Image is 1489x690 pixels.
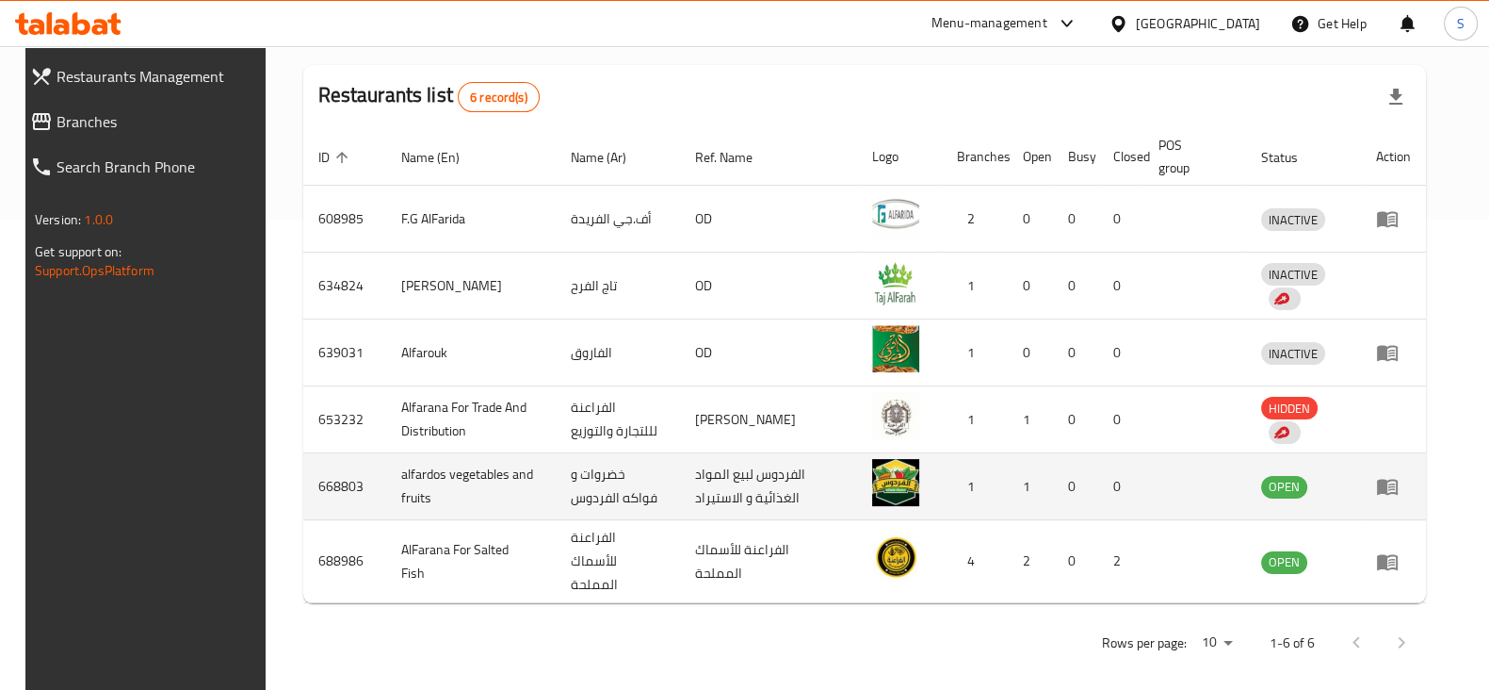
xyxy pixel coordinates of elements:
[1053,128,1098,186] th: Busy
[1008,520,1053,603] td: 2
[1361,128,1426,186] th: Action
[1261,397,1318,419] div: HIDDEN
[872,258,919,305] img: Taj Alfarah
[1376,207,1411,230] div: Menu
[303,186,386,253] td: 608985
[386,186,556,253] td: F.G AlFarida
[942,253,1008,320] td: 1
[942,453,1008,520] td: 1
[1053,186,1098,253] td: 0
[386,453,556,520] td: alfardos vegetables and fruits
[401,146,484,169] span: Name (En)
[303,386,386,453] td: 653232
[942,520,1008,603] td: 4
[680,453,858,520] td: الفردوس لبيع المواد الغذائية و الاستيراد
[1008,386,1053,453] td: 1
[1269,287,1301,310] div: Indicates that the vendor menu management has been moved to DH Catalog service
[386,520,556,603] td: AlFarana For Salted Fish
[57,156,259,178] span: Search Branch Phone
[1373,74,1418,120] div: Export file
[386,386,556,453] td: Alfarana For Trade And Distribution
[318,146,354,169] span: ID
[1008,253,1053,320] td: 0
[1376,341,1411,364] div: Menu
[872,191,919,238] img: F.G AlFarida
[1270,632,1315,655] p: 1-6 of 6
[15,144,274,189] a: Search Branch Phone
[1272,424,1289,441] img: delivery hero logo
[1102,632,1187,655] p: Rows per page:
[1098,453,1143,520] td: 0
[1261,551,1307,574] div: OPEN
[1098,386,1143,453] td: 0
[386,253,556,320] td: [PERSON_NAME]
[1194,629,1239,657] div: Rows per page:
[680,386,858,453] td: [PERSON_NAME]
[1158,134,1222,179] span: POS group
[386,320,556,386] td: Alfarouk
[1008,453,1053,520] td: 1
[556,453,680,520] td: خضروات و فواكه الفردوس
[1098,520,1143,603] td: 2
[1261,208,1325,231] div: INACTIVE
[1376,550,1411,573] div: Menu
[1261,263,1325,286] div: INACTIVE
[680,320,858,386] td: OD
[556,520,680,603] td: الفراعنة للأسماك المملحة
[1098,253,1143,320] td: 0
[1261,264,1325,286] span: INACTIVE
[57,65,259,88] span: Restaurants Management
[303,453,386,520] td: 668803
[35,258,154,283] a: Support.OpsPlatform
[1008,320,1053,386] td: 0
[680,186,858,253] td: OD
[931,12,1047,35] div: Menu-management
[942,186,1008,253] td: 2
[942,128,1008,186] th: Branches
[571,146,651,169] span: Name (Ar)
[680,253,858,320] td: OD
[695,146,777,169] span: Ref. Name
[1136,13,1260,34] div: [GEOGRAPHIC_DATA]
[15,99,274,144] a: Branches
[84,207,113,232] span: 1.0.0
[942,320,1008,386] td: 1
[1053,386,1098,453] td: 0
[1098,128,1143,186] th: Closed
[1053,253,1098,320] td: 0
[1457,13,1465,34] span: S
[872,392,919,439] img: Alfarana For Trade And Distribution
[1053,453,1098,520] td: 0
[1008,186,1053,253] td: 0
[1261,476,1307,498] span: OPEN
[872,325,919,372] img: Alfarouk
[680,520,858,603] td: الفراعنة للأسماك المملحة
[556,320,680,386] td: الفاروق
[1053,520,1098,603] td: 0
[458,82,540,112] div: Total records count
[556,186,680,253] td: أف.جي الفريدة
[1272,290,1289,307] img: delivery hero logo
[303,253,386,320] td: 634824
[1098,320,1143,386] td: 0
[1261,476,1307,499] div: OPEN
[459,89,539,107] span: 6 record(s)
[1098,186,1143,253] td: 0
[15,54,274,99] a: Restaurants Management
[872,459,919,506] img: alfardos vegetables and fruits
[57,110,259,133] span: Branches
[1261,209,1325,231] span: INACTIVE
[556,386,680,453] td: الفراعنة لللتجارة والتوزيع
[303,320,386,386] td: 639031
[1269,421,1301,444] div: Indicates that the vendor menu management has been moved to DH Catalog service
[942,386,1008,453] td: 1
[1261,343,1325,365] span: INACTIVE
[1053,320,1098,386] td: 0
[556,253,680,320] td: تاج الفرح
[857,128,942,186] th: Logo
[1261,551,1307,573] span: OPEN
[35,207,81,232] span: Version:
[35,239,121,264] span: Get support on:
[303,128,1426,603] table: enhanced table
[318,81,540,112] h2: Restaurants list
